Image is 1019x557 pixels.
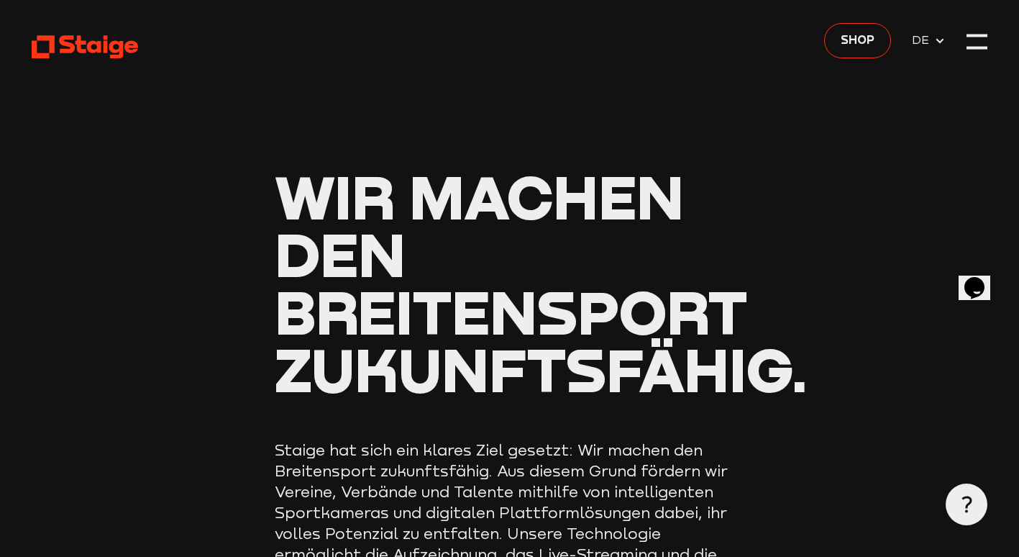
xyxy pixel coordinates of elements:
a: Shop [824,23,891,58]
iframe: chat widget [959,257,1005,300]
span: Shop [841,31,874,49]
span: DE [912,31,934,49]
span: Wir machen den Breitensport zukunftsfähig. [275,160,808,406]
